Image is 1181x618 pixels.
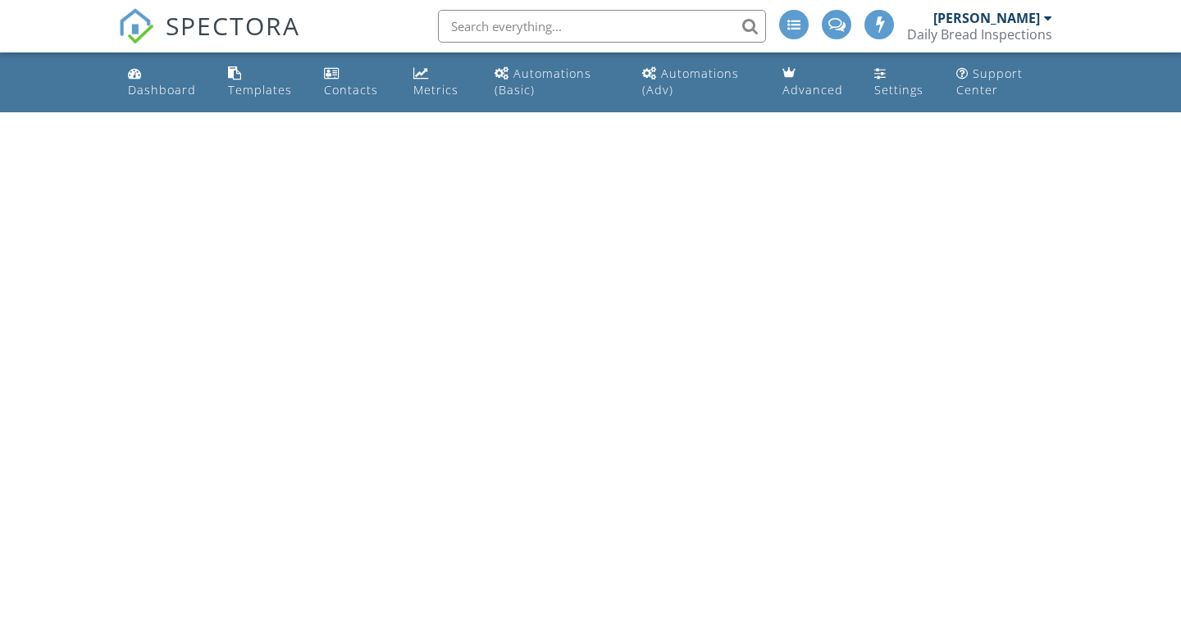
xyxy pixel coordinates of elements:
div: Metrics [413,82,458,98]
div: [PERSON_NAME] [933,10,1040,26]
a: Settings [868,59,937,106]
a: Support Center [950,59,1060,106]
div: Automations (Basic) [495,66,591,98]
a: Automations (Advanced) [636,59,763,106]
div: Templates [228,82,292,98]
a: Templates [221,59,304,106]
a: Dashboard [121,59,208,106]
div: Support Center [956,66,1023,98]
div: Dashboard [128,82,196,98]
div: Advanced [782,82,843,98]
span: SPECTORA [166,8,300,43]
a: Automations (Basic) [488,59,622,106]
div: Automations (Adv) [642,66,739,98]
a: Metrics [407,59,475,106]
div: Daily Bread Inspections [907,26,1052,43]
div: Contacts [324,82,378,98]
div: Settings [874,82,923,98]
input: Search everything... [438,10,766,43]
a: SPECTORA [118,22,300,57]
img: The Best Home Inspection Software - Spectora [118,8,154,44]
a: Advanced [776,59,855,106]
a: Contacts [317,59,394,106]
